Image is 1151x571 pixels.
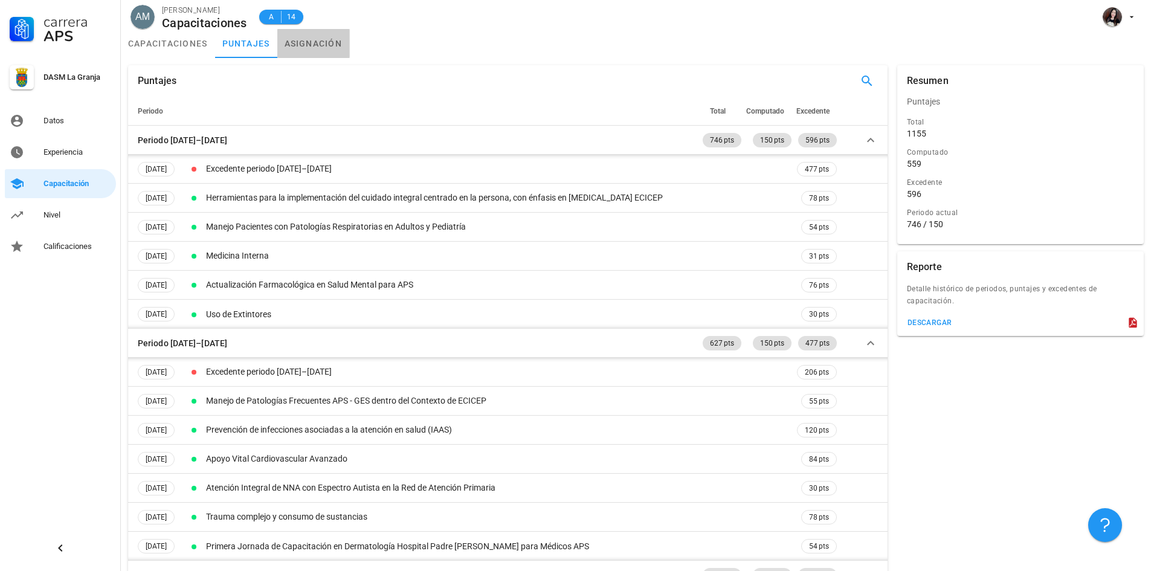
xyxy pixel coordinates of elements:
[5,169,116,198] a: Capacitación
[138,337,227,350] div: Periodo [DATE]–[DATE]
[286,11,296,23] span: 14
[710,107,726,115] span: Total
[760,336,784,350] span: 150 pts
[146,482,167,495] span: [DATE]
[809,395,829,407] span: 55 pts
[146,366,167,379] span: [DATE]
[907,128,926,139] div: 1155
[809,279,829,291] span: 76 pts
[902,314,957,331] button: descargar
[266,11,276,23] span: A
[710,133,734,147] span: 746 pts
[744,97,794,126] th: Computado
[146,453,167,466] span: [DATE]
[146,163,167,176] span: [DATE]
[146,308,167,321] span: [DATE]
[44,29,111,44] div: APS
[809,250,829,262] span: 31 pts
[809,221,829,233] span: 54 pts
[135,5,150,29] span: AM
[760,133,784,147] span: 150 pts
[44,73,111,82] div: DASM La Granja
[5,106,116,135] a: Datos
[5,201,116,230] a: Nivel
[121,29,215,58] a: capacitaciones
[897,283,1144,314] div: Detalle histórico de periodos, puntajes y excedentes de capacitación.
[5,232,116,261] a: Calificaciones
[204,358,795,387] td: Excedente periodo [DATE]–[DATE]
[805,133,830,147] span: 596 pts
[907,116,1134,128] div: Total
[146,279,167,292] span: [DATE]
[204,184,795,213] td: Herramientas para la implementación del cuidado integral centrado en la persona, con énfasis en [...
[5,138,116,167] a: Experiencia
[162,4,247,16] div: [PERSON_NAME]
[44,116,111,126] div: Datos
[204,532,795,561] td: Primera Jornada de Capacitación en Dermatología Hospital Padre [PERSON_NAME] para Médicos APS
[204,271,795,300] td: Actualización Farmacológica en Salud Mental para APS
[204,213,795,242] td: Manejo Pacientes con Patologías Respiratorias en Adultos y Pediatría
[794,97,839,126] th: Excedente
[215,29,277,58] a: puntajes
[809,540,829,552] span: 54 pts
[162,16,247,30] div: Capacitaciones
[204,242,795,271] td: Medicina Interna
[131,5,155,29] div: avatar
[700,97,744,126] th: Total
[204,155,795,184] td: Excedente periodo [DATE]–[DATE]
[146,250,167,263] span: [DATE]
[907,65,949,97] div: Resumen
[746,107,784,115] span: Computado
[204,445,795,474] td: Apoyo Vital Cardiovascular Avanzado
[809,453,829,465] span: 84 pts
[146,221,167,234] span: [DATE]
[897,87,1144,116] div: Puntajes
[809,482,829,494] span: 30 pts
[138,134,227,147] div: Periodo [DATE]–[DATE]
[138,107,163,115] span: Periodo
[204,503,795,532] td: Trauma complejo y consumo de sustancias
[805,336,830,350] span: 477 pts
[907,176,1134,189] div: Excedente
[204,474,795,503] td: Atención Integral de NNA con Espectro Autista en la Red de Atención Primaria
[277,29,350,58] a: asignación
[204,416,795,445] td: Prevención de infecciones asociadas a la atención en salud (IAAS)
[146,511,167,524] span: [DATE]
[907,219,1134,230] div: 746 / 150
[146,424,167,437] span: [DATE]
[44,15,111,29] div: Carrera
[907,158,921,169] div: 559
[44,210,111,220] div: Nivel
[710,336,734,350] span: 627 pts
[204,300,795,329] td: Uso de Extintores
[805,424,829,436] span: 120 pts
[907,318,952,327] div: descargar
[809,192,829,204] span: 78 pts
[44,242,111,251] div: Calificaciones
[805,366,829,379] span: 206 pts
[907,251,942,283] div: Reporte
[809,511,829,523] span: 78 pts
[44,147,111,157] div: Experiencia
[146,540,167,553] span: [DATE]
[204,387,795,416] td: Manejo de Patologías Frecuentes APS - GES dentro del Contexto de ECICEP
[907,189,921,199] div: 596
[796,107,830,115] span: Excedente
[146,192,167,205] span: [DATE]
[907,146,1134,158] div: Computado
[146,395,167,408] span: [DATE]
[805,163,829,176] span: 477 pts
[907,207,1134,219] div: Periodo actual
[138,65,176,97] div: Puntajes
[44,179,111,189] div: Capacitación
[809,308,829,320] span: 30 pts
[128,97,700,126] th: Periodo
[1103,7,1122,27] div: avatar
